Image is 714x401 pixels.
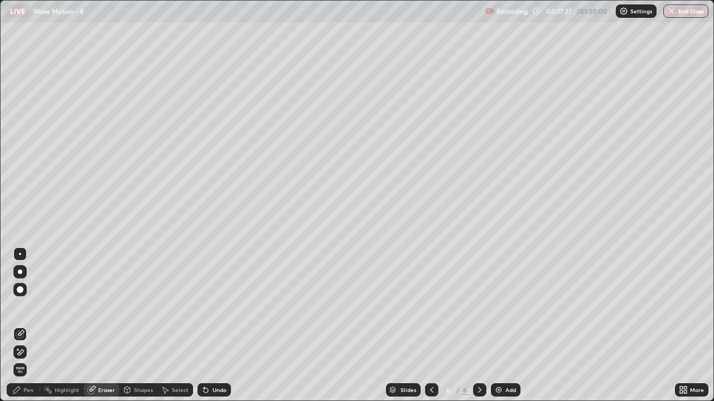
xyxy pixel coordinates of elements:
div: More [690,387,704,393]
div: 6 [462,385,469,395]
div: Eraser [98,387,115,393]
img: add-slide-button [494,385,503,394]
div: Select [172,387,189,393]
div: Shapes [134,387,153,393]
div: Undo [213,387,226,393]
div: Pen [23,387,33,393]
span: Erase all [14,366,26,373]
p: Recording [496,7,528,16]
p: Settings [630,8,652,14]
button: End Class [663,4,708,18]
div: Add [505,387,516,393]
p: LIVE [10,7,25,16]
div: / [456,387,460,393]
p: Wave Motion - 8 [33,7,84,16]
div: Highlight [55,387,79,393]
img: recording.375f2c34.svg [485,7,494,16]
div: 6 [443,387,454,393]
div: Slides [401,387,416,393]
img: end-class-cross [667,7,676,16]
img: class-settings-icons [619,7,628,16]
